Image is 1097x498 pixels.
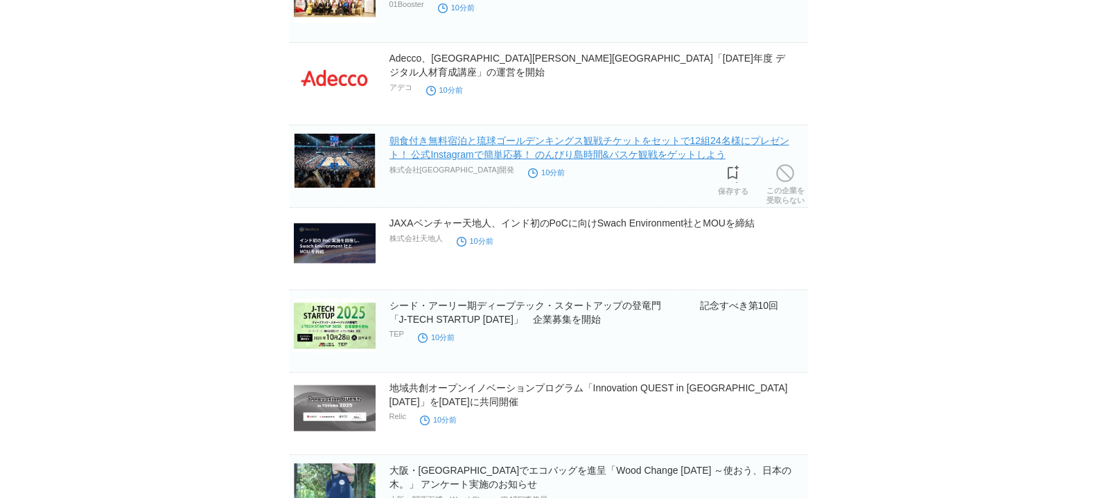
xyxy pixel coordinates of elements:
[294,381,376,435] img: 地域共創オープンイノベーションプログラム「Innovation QUEST in TOYAMA 2025」を10月23日（木）に共同開催
[418,333,455,341] time: 10分前
[766,161,805,205] a: この企業を受取らない
[420,416,457,424] time: 10分前
[528,168,565,177] time: 10分前
[389,412,406,420] p: Relic
[426,86,463,94] time: 10分前
[718,161,748,196] a: 保存する
[389,135,789,160] a: 朝食付き無料宿泊と琉球ゴールデンキングス観戦チケットをセットで12組24名様にプレゼント！ 公式Instagramで簡単応募！ のんびり島時間&バスケ観戦をゲットしよう
[457,237,493,245] time: 10分前
[294,134,376,188] img: 朝食付き無料宿泊と琉球ゴールデンキングス観戦チケットをセットで12組24名様にプレゼント！ 公式Instagramで簡単応募！ のんびり島時間&バスケ観戦をゲットしよう
[438,3,475,12] time: 10分前
[389,382,788,407] a: 地域共創オープンイノベーションプログラム「Innovation QUEST in [GEOGRAPHIC_DATA] [DATE]」を[DATE]に共同開催
[294,299,376,353] img: シード・アーリー期ディープテック・スタートアップの登竜門 記念すべき第10回 「J-TECH STARTUP 2025」 企業募集を開始
[389,82,412,93] p: アデコ
[389,330,404,338] p: TEP
[389,53,785,78] a: Adecco、[GEOGRAPHIC_DATA][PERSON_NAME][GEOGRAPHIC_DATA]「[DATE]年度 デジタル人材育成講座」の運営を開始
[389,300,779,325] a: シード・アーリー期ディープテック・スタートアップの登竜門 記念すべき第10回 「J-TECH STARTUP [DATE]」 企業募集を開始
[294,216,376,270] img: JAXAベンチャー天地人、インド初のPoCに向けSwach Environment社とMOUを締結
[389,233,443,244] p: 株式会社天地人
[389,465,792,490] a: 大阪・[GEOGRAPHIC_DATA]でエコバッグを進呈「Wood Change [DATE] ～使おう、日本の木。」 アンケート実施のお知らせ
[294,51,376,105] img: Adecco、鳥取県倉吉市「令和7年度 デジタル人材育成講座」の運営を開始
[389,217,755,229] a: JAXAベンチャー天地人、インド初のPoCに向けSwach Environment社とMOUを締結
[389,165,515,175] p: 株式会社[GEOGRAPHIC_DATA]開発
